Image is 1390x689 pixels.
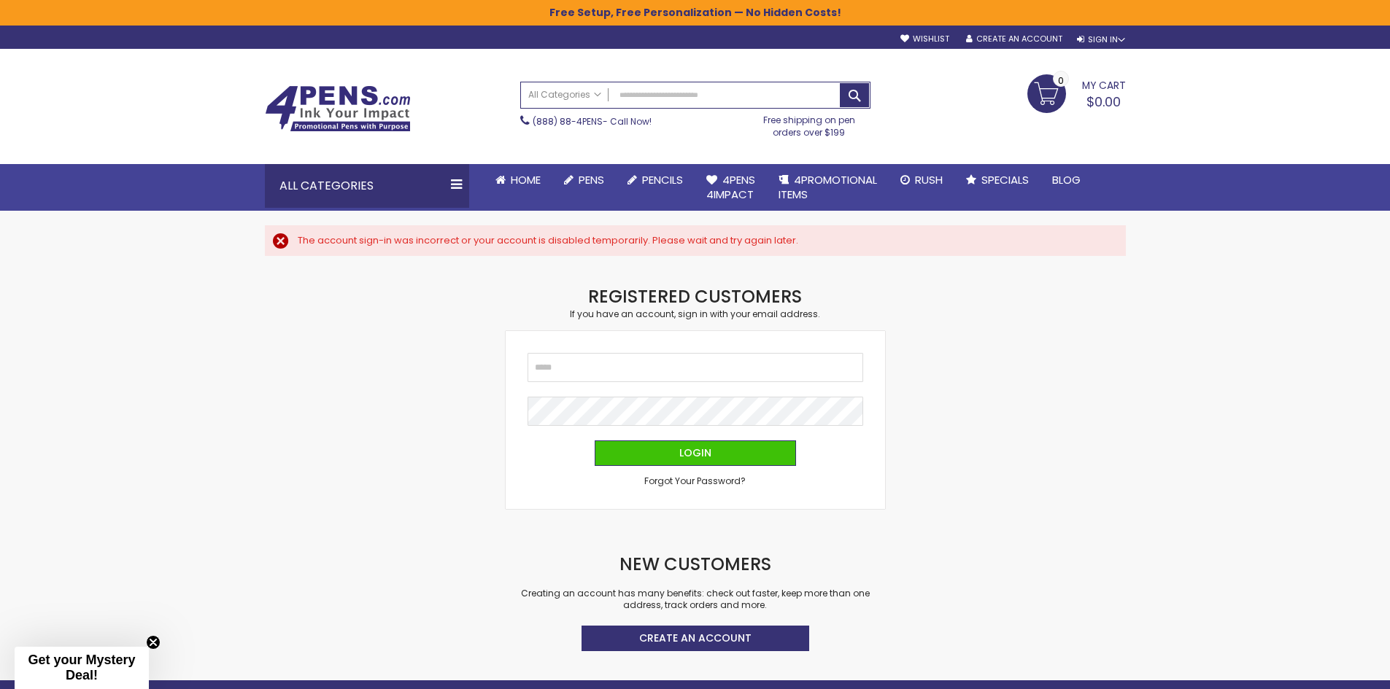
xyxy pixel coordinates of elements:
[528,89,601,101] span: All Categories
[579,172,604,187] span: Pens
[511,172,541,187] span: Home
[588,284,802,308] strong: Registered Customers
[619,552,771,576] strong: New Customers
[1027,74,1126,111] a: $0.00 0
[265,164,469,208] div: All Categories
[767,164,889,211] a: 4PROMOTIONALITEMS
[639,631,752,645] span: Create an Account
[533,115,603,128] a: (888) 88-4PENS
[644,475,746,487] a: Forgot Your Password?
[889,164,954,196] a: Rush
[521,82,609,106] a: All Categories
[1077,34,1125,45] div: Sign In
[595,440,796,466] button: Login
[298,234,1111,247] div: The account sign-in was incorrect or your account is disabled temporarily. Please wait and try ag...
[900,34,949,44] a: Wishlist
[1058,74,1064,87] span: 0
[484,164,552,196] a: Home
[644,475,746,487] span: Forgot Your Password?
[616,164,695,196] a: Pencils
[533,115,652,128] span: - Call Now!
[28,653,135,682] span: Get your Mystery Deal!
[265,85,411,132] img: 4Pens Custom Pens and Promotional Products
[642,172,683,187] span: Pencils
[954,164,1040,196] a: Specials
[1086,93,1121,111] span: $0.00
[748,109,870,138] div: Free shipping on pen orders over $199
[146,635,161,650] button: Close teaser
[506,308,885,320] div: If you have an account, sign in with your email address.
[706,172,755,202] span: 4Pens 4impact
[779,172,877,202] span: 4PROMOTIONAL ITEMS
[915,172,943,187] span: Rush
[1040,164,1092,196] a: Blog
[695,164,767,211] a: 4Pens4impact
[552,164,616,196] a: Pens
[966,34,1062,44] a: Create an Account
[1270,650,1390,689] iframe: Google Customer Reviews
[506,588,885,611] p: Creating an account has many benefits: check out faster, keep more than one address, track orders...
[679,445,711,460] span: Login
[15,647,149,689] div: Get your Mystery Deal!Close teaser
[582,626,809,651] a: Create an Account
[981,172,1029,187] span: Specials
[1052,172,1081,187] span: Blog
